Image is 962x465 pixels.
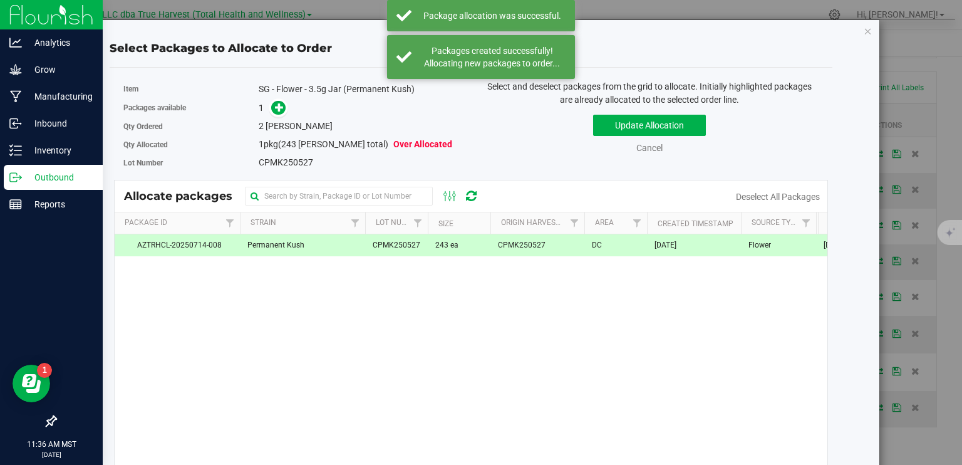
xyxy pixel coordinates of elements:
[247,239,304,251] span: Permanent Kush
[22,143,97,158] p: Inventory
[824,239,846,251] span: [DATE]
[344,212,365,234] a: Filter
[593,115,706,136] button: Update Allocation
[259,103,264,113] span: 1
[6,439,97,450] p: 11:36 AM MST
[418,44,566,70] div: Packages created successfully! Allocating new packages to order...
[376,218,421,227] a: Lot Number
[626,212,647,234] a: Filter
[123,83,259,95] label: Item
[278,139,388,149] span: (243 [PERSON_NAME] total)
[438,219,453,228] a: Size
[9,144,22,157] inline-svg: Inventory
[110,40,832,57] div: Select Packages to Allocate to Order
[373,239,420,251] span: CPMK250527
[9,171,22,184] inline-svg: Outbound
[123,121,259,132] label: Qty Ordered
[752,218,800,227] a: Source Type
[435,239,458,251] span: 243 ea
[22,89,97,104] p: Manufacturing
[487,81,812,105] span: Select and deselect packages from the grid to allocate. Initially highlighted packages are alread...
[259,139,264,149] span: 1
[259,83,462,96] div: SG - Flower - 3.5g Jar (Permanent Kush)
[22,35,97,50] p: Analytics
[22,170,97,185] p: Outbound
[498,239,546,251] span: CPMK250527
[418,9,566,22] div: Package allocation was successful.
[9,63,22,76] inline-svg: Grow
[122,239,232,251] span: AZTRHCL-20250714-008
[13,365,50,402] iframe: Resource center
[407,212,428,234] a: Filter
[501,218,564,227] a: Origin Harvests
[393,139,452,149] span: Over Allocated
[592,239,602,251] span: DC
[564,212,584,234] a: Filter
[595,218,614,227] a: Area
[636,143,663,153] a: Cancel
[736,192,820,202] a: Deselect All Packages
[123,157,259,169] label: Lot Number
[125,218,167,227] a: Package Id
[9,198,22,211] inline-svg: Reports
[124,189,245,203] span: Allocate packages
[259,157,313,167] span: CPMK250527
[6,450,97,459] p: [DATE]
[259,121,264,131] span: 2
[259,139,452,149] span: pkg
[245,187,433,206] input: Search by Strain, Package ID or Lot Number
[9,36,22,49] inline-svg: Analytics
[658,219,733,228] a: Created Timestamp
[654,239,676,251] span: [DATE]
[9,90,22,103] inline-svg: Manufacturing
[123,102,259,113] label: Packages available
[219,212,240,234] a: Filter
[22,197,97,212] p: Reports
[748,239,771,251] span: Flower
[123,139,259,150] label: Qty Allocated
[251,218,276,227] a: Strain
[9,117,22,130] inline-svg: Inbound
[37,363,52,378] iframe: Resource center unread badge
[795,212,816,234] a: Filter
[22,62,97,77] p: Grow
[22,116,97,131] p: Inbound
[266,121,333,131] span: [PERSON_NAME]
